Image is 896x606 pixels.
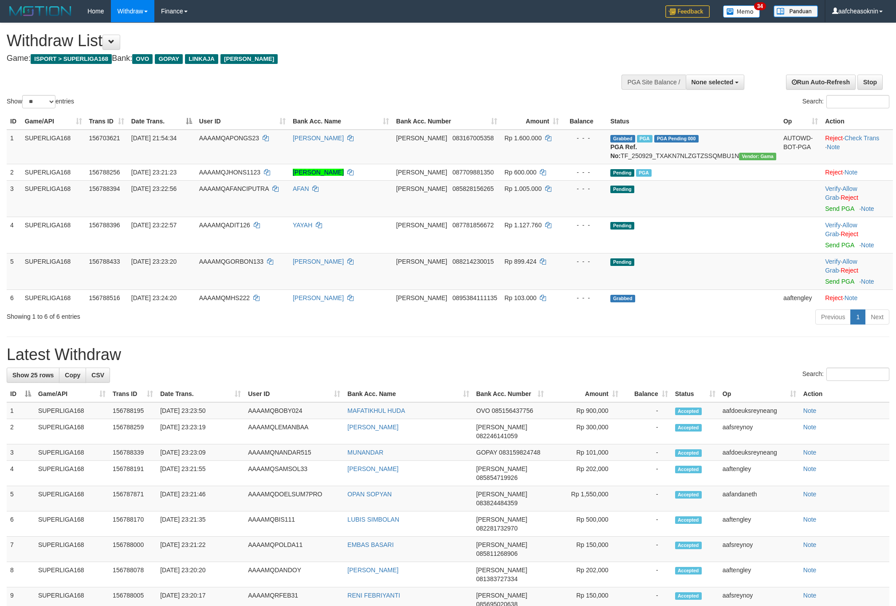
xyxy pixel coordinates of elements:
td: 5 [7,486,35,511]
th: User ID: activate to sort column ascending [196,113,289,130]
span: Copy 0895384111135 to clipboard [452,294,497,301]
th: Op: activate to sort column ascending [719,386,800,402]
td: - [622,444,672,461]
a: Next [865,309,889,325]
h4: Game: Bank: [7,54,589,63]
span: OVO [132,54,153,64]
td: 156788195 [109,402,157,419]
span: · [825,222,857,238]
td: aafandaneth [719,486,800,511]
img: Feedback.jpg [665,5,710,18]
td: aafdoeuksreyneang [719,402,800,419]
td: - [622,402,672,419]
a: Allow Grab [825,185,857,201]
th: Action [800,386,889,402]
input: Search: [826,368,889,381]
td: SUPERLIGA168 [21,130,86,164]
span: Accepted [675,408,702,415]
td: Rp 500,000 [547,511,622,537]
label: Show entries [7,95,74,108]
span: [PERSON_NAME] [396,222,447,229]
td: Rp 900,000 [547,402,622,419]
td: - [622,486,672,511]
a: OPAN SOPYAN [347,491,392,498]
td: 3 [7,444,35,461]
span: [PERSON_NAME] [476,465,527,472]
span: [PERSON_NAME] [396,135,447,142]
span: [PERSON_NAME] [476,516,527,523]
td: 8 [7,562,35,587]
td: [DATE] 23:21:55 [157,461,244,486]
a: Note [845,169,858,176]
a: RENI FEBRIYANTI [347,592,400,599]
span: Rp 103.000 [504,294,536,301]
div: - - - [566,134,603,143]
span: Copy [65,372,80,379]
span: 156788516 [89,294,120,301]
td: [DATE] 23:23:19 [157,419,244,444]
h1: Withdraw List [7,32,589,50]
span: Rp 1.005.000 [504,185,542,192]
span: Accepted [675,424,702,432]
img: Button%20Memo.svg [723,5,760,18]
td: AAAAMQSAMSOL33 [244,461,344,486]
label: Search: [802,95,889,108]
th: ID: activate to sort column descending [7,386,35,402]
a: Reject [841,194,858,201]
td: Rp 1,550,000 [547,486,622,511]
span: Copy 088214230015 to clipboard [452,258,494,265]
td: SUPERLIGA168 [21,289,86,306]
span: Vendor URL: https://trx31.1velocity.biz [739,153,776,160]
td: AAAAMQBOBY024 [244,402,344,419]
td: SUPERLIGA168 [35,402,109,419]
th: Status: activate to sort column ascending [672,386,719,402]
th: Date Trans.: activate to sort column descending [128,113,196,130]
td: aafsreynoy [719,537,800,562]
span: Copy 087781856672 to clipboard [452,222,494,229]
th: Amount: activate to sort column ascending [501,113,562,130]
td: · · [821,130,893,164]
span: Copy 085854719926 to clipboard [476,474,518,481]
a: Copy [59,368,86,383]
span: · [825,185,857,201]
span: Accepted [675,491,702,499]
span: PGA Pending [654,135,699,143]
th: Game/API: activate to sort column ascending [35,386,109,402]
span: [PERSON_NAME] [476,592,527,599]
span: [PERSON_NAME] [396,258,447,265]
a: Note [861,205,874,212]
span: Accepted [675,567,702,574]
td: 156788259 [109,419,157,444]
td: · · [821,253,893,289]
td: 156788191 [109,461,157,486]
td: [DATE] 23:21:46 [157,486,244,511]
td: [DATE] 23:23:50 [157,402,244,419]
a: Send PGA [825,205,854,212]
td: aafdoeuksreyneang [719,444,800,461]
span: [DATE] 23:24:20 [131,294,177,301]
span: AAAAMQJHONS1123 [199,169,261,176]
span: Pending [610,222,634,230]
td: SUPERLIGA168 [21,164,86,180]
th: Game/API: activate to sort column ascending [21,113,86,130]
select: Showentries [22,95,55,108]
th: Status [607,113,780,130]
a: MUNANDAR [347,449,383,456]
span: 156703621 [89,135,120,142]
td: · [821,289,893,306]
td: · [821,164,893,180]
div: - - - [566,257,603,266]
td: AAAAMQBIS111 [244,511,344,537]
span: AAAAMQGORBON133 [199,258,264,265]
span: OVO [476,407,490,414]
span: Pending [610,169,634,177]
td: [DATE] 23:23:09 [157,444,244,461]
span: AAAAMQMHS222 [199,294,250,301]
td: SUPERLIGA168 [35,511,109,537]
span: Accepted [675,466,702,473]
input: Search: [826,95,889,108]
td: SUPERLIGA168 [21,253,86,289]
td: SUPERLIGA168 [35,444,109,461]
span: AAAAMQADIT126 [199,222,250,229]
td: Rp 202,000 [547,461,622,486]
